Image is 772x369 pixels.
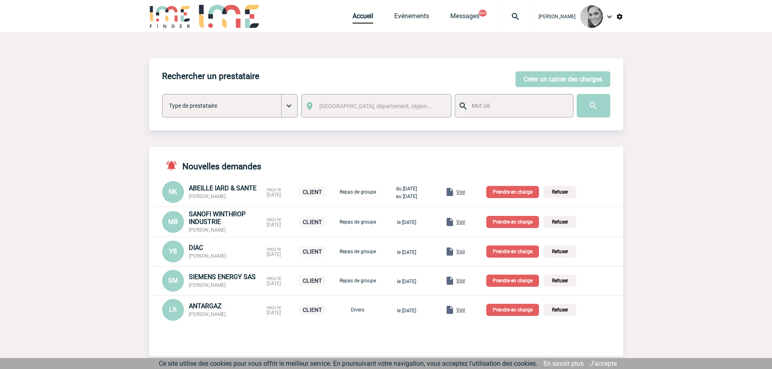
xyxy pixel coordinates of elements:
[338,249,378,254] p: Repas de groupe
[189,184,257,192] span: ABEILLE IARD & SANTE
[189,311,226,317] span: [PERSON_NAME]
[394,12,429,23] a: Evénements
[426,188,467,195] a: Voir
[189,302,222,310] span: ANTARGAZ
[149,5,191,28] img: IME-Finder
[267,246,281,257] span: reçu le [DATE]
[456,278,465,284] span: Voir
[159,360,537,367] span: Ce site utilise des cookies pour vous offrir le meilleur service. En poursuivant votre navigation...
[169,188,177,196] span: NK
[577,94,610,117] input: Submit
[299,246,326,257] p: CLIENT
[543,360,584,367] a: En savoir plus
[445,276,455,286] img: folder.png
[165,160,182,171] img: notifications-active-24-px-r.png
[338,189,378,195] p: Repas de groupe
[539,14,575,19] span: [PERSON_NAME]
[189,273,256,281] span: SIEMENS ENERGY SAS
[396,186,417,192] span: du [DATE]
[456,219,465,225] span: Voir
[479,10,487,17] button: 99+
[486,304,539,316] p: Prendre en charge
[544,216,576,228] p: Refuser
[397,250,416,255] span: le [DATE]
[456,249,465,254] span: Voir
[267,217,281,228] span: reçu le [DATE]
[299,305,326,315] p: CLIENT
[397,279,416,284] span: le [DATE]
[486,216,539,228] p: Prendre en charge
[450,12,479,23] a: Messages
[445,305,455,315] img: folder.png
[544,245,576,258] p: Refuser
[189,253,226,259] span: [PERSON_NAME]
[580,5,603,28] img: 94297-0.png
[396,194,417,199] span: au [DATE]
[486,186,539,198] p: Prendre en charge
[397,220,416,225] span: le [DATE]
[445,217,455,227] img: folder.png
[338,307,378,313] p: Divers
[299,217,326,227] p: CLIENT
[544,186,576,198] p: Refuser
[299,275,326,286] p: CLIENT
[426,305,467,313] a: Voir
[338,219,378,225] p: Repas de groupe
[189,244,203,252] span: DIAC
[162,160,261,171] h4: Nouvelles demandes
[189,282,226,288] span: [PERSON_NAME]
[168,218,178,226] span: MB
[486,245,539,258] p: Prendre en charge
[544,275,576,287] p: Refuser
[162,71,259,81] h4: Rechercher un prestataire
[169,247,177,255] span: YB
[353,12,373,23] a: Accueil
[445,187,455,197] img: folder.png
[319,103,432,109] span: [GEOGRAPHIC_DATA], département, région...
[445,247,455,256] img: folder.png
[189,210,246,226] span: SANOFI WINTHROP INDUSTRIE
[470,100,566,111] input: Mot clé
[426,276,467,284] a: Voir
[426,218,467,225] a: Voir
[426,247,467,255] a: Voir
[456,307,465,313] span: Voir
[338,278,378,284] p: Repas de groupe
[267,275,281,286] span: reçu le [DATE]
[189,194,226,199] span: [PERSON_NAME]
[267,187,281,198] span: reçu le [DATE]
[168,277,178,284] span: SM
[590,360,617,367] a: J'accepte
[456,189,465,195] span: Voir
[267,305,281,316] span: reçu le [DATE]
[169,306,177,314] span: LR
[189,227,226,233] span: [PERSON_NAME]
[486,275,539,287] p: Prendre en charge
[544,304,576,316] p: Refuser
[397,308,416,314] span: le [DATE]
[299,187,326,197] p: CLIENT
